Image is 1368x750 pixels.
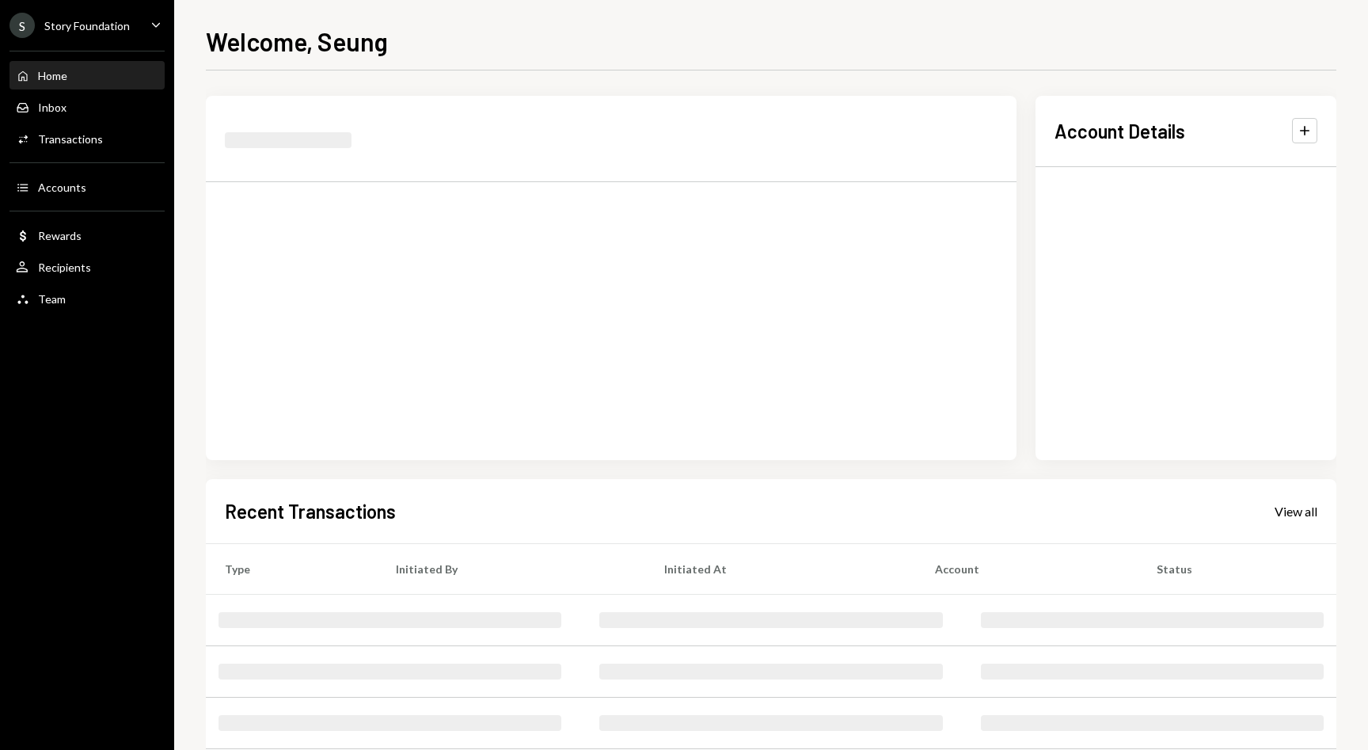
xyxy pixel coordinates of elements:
th: Account [916,543,1138,594]
div: View all [1275,504,1317,520]
div: Rewards [38,229,82,242]
th: Initiated At [645,543,916,594]
div: S [9,13,35,38]
div: Story Foundation [44,19,130,32]
div: Accounts [38,181,86,194]
th: Status [1138,543,1336,594]
a: Rewards [9,221,165,249]
th: Initiated By [377,543,645,594]
a: Inbox [9,93,165,121]
h1: Welcome, Seung [206,25,388,57]
div: Home [38,69,67,82]
div: Team [38,292,66,306]
th: Type [206,543,377,594]
a: Home [9,61,165,89]
h2: Recent Transactions [225,498,396,524]
h2: Account Details [1054,118,1185,144]
a: Team [9,284,165,313]
a: Accounts [9,173,165,201]
a: Transactions [9,124,165,153]
div: Inbox [38,101,66,114]
a: Recipients [9,253,165,281]
div: Transactions [38,132,103,146]
a: View all [1275,502,1317,520]
div: Recipients [38,261,91,274]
